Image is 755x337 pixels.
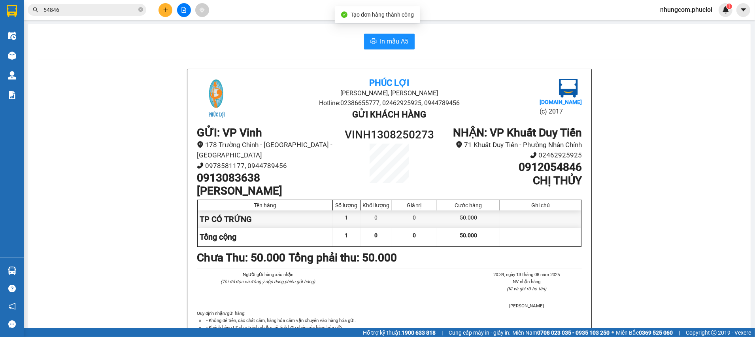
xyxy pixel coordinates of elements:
[197,126,262,139] b: GỬI : VP Vinh
[200,232,236,242] span: Tổng cộng
[442,328,443,337] span: |
[711,330,717,335] span: copyright
[438,150,582,161] li: 02462925925
[199,7,205,13] span: aim
[8,303,16,310] span: notification
[374,232,377,239] span: 0
[537,329,610,336] strong: 0708 023 035 - 0935 103 250
[197,184,341,198] h1: [PERSON_NAME]
[33,7,38,13] span: search
[8,267,16,275] img: warehouse-icon
[341,11,347,18] span: check-circle
[472,271,582,278] li: 20:39, ngày 13 tháng 08 năm 2025
[195,3,209,17] button: aim
[333,210,361,228] div: 1
[361,210,392,228] div: 0
[335,202,358,208] div: Số lượng
[261,98,517,108] li: Hotline: 02386655777, 02462925925, 0944789456
[205,317,582,324] li: - Không để tiền, các chất cấm, hàng hóa cấm vận chuyển vào hàng hóa gửi.
[8,51,16,60] img: warehouse-icon
[736,3,750,17] button: caret-down
[740,6,747,13] span: caret-down
[438,174,582,187] h1: CHỊ THỦY
[559,79,578,98] img: logo.jpg
[197,140,341,161] li: 178 Trường Chinh - [GEOGRAPHIC_DATA] - [GEOGRAPHIC_DATA]
[439,202,498,208] div: Cước hàng
[363,328,436,337] span: Hỗ trợ kỹ thuật:
[197,251,285,264] b: Chưa Thu : 50.000
[197,171,341,185] h1: 0913083638
[502,202,579,208] div: Ghi chú
[456,141,462,148] span: environment
[394,202,435,208] div: Giá trị
[507,286,546,292] i: (Kí và ghi rõ họ tên)
[138,7,143,12] span: close-circle
[727,4,732,9] sup: 1
[392,210,437,228] div: 0
[472,278,582,285] li: NV nhận hàng
[540,99,582,105] b: [DOMAIN_NAME]
[10,57,75,70] b: GỬI : VP Vinh
[7,5,17,17] img: logo-vxr
[438,140,582,150] li: 71 Khuất Duy Tiến - Phường Nhân Chính
[197,79,236,118] img: logo.jpg
[213,271,323,278] li: Người gửi hàng xác nhận
[351,11,414,18] span: Tạo đơn hàng thành công
[380,36,408,46] span: In mẫu A5
[362,202,390,208] div: Khối lượng
[289,251,397,264] b: Tổng phải thu: 50.000
[654,5,719,15] span: nhungcom.phucloi
[639,329,673,336] strong: 0369 525 060
[437,210,500,228] div: 50.000
[616,328,673,337] span: Miền Bắc
[612,331,614,334] span: ⚪️
[722,6,729,13] img: icon-new-feature
[364,34,415,49] button: printerIn mẫu A5
[200,202,330,208] div: Tên hàng
[8,71,16,80] img: warehouse-icon
[512,328,610,337] span: Miền Nam
[74,29,330,39] li: Hotline: 02386655777, 02462925925, 0944789456
[460,232,477,239] span: 50.000
[8,285,16,292] span: question-circle
[198,210,333,228] div: TP CÓ TRỨNG
[74,19,330,29] li: [PERSON_NAME], [PERSON_NAME]
[449,328,510,337] span: Cung cấp máy in - giấy in:
[163,7,168,13] span: plus
[540,106,582,116] li: (c) 2017
[370,38,377,45] span: printer
[221,279,315,284] i: (Tôi đã đọc và đồng ý nộp dung phiếu gửi hàng)
[352,110,426,119] b: Gửi khách hàng
[472,302,582,309] li: [PERSON_NAME]
[530,152,537,159] span: phone
[453,126,582,139] b: NHẬN : VP Khuất Duy Tiến
[341,126,438,144] h1: VINH1308250273
[261,88,517,98] li: [PERSON_NAME], [PERSON_NAME]
[197,162,204,169] span: phone
[8,32,16,40] img: warehouse-icon
[197,161,341,171] li: 0978581177, 0944789456
[8,91,16,99] img: solution-icon
[205,324,582,331] li: - Khách hàng tự chịu trách nhiệm về tính hợp pháp của hàng hóa gửi.
[181,7,187,13] span: file-add
[413,232,416,239] span: 0
[159,3,172,17] button: plus
[10,10,49,49] img: logo.jpg
[138,6,143,14] span: close-circle
[369,78,409,88] b: Phúc Lợi
[177,3,191,17] button: file-add
[345,232,348,239] span: 1
[438,161,582,174] h1: 0912054846
[43,6,137,14] input: Tìm tên, số ĐT hoặc mã đơn
[8,320,16,328] span: message
[728,4,730,9] span: 1
[197,141,204,148] span: environment
[402,329,436,336] strong: 1900 633 818
[679,328,680,337] span: |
